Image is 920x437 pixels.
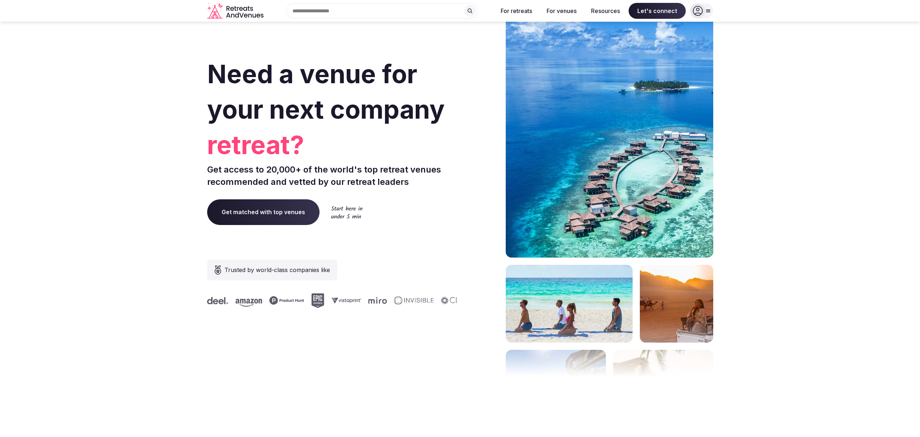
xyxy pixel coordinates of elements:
img: yoga on tropical beach [506,265,633,343]
span: Let's connect [629,3,686,19]
button: For venues [541,3,582,19]
svg: Retreats and Venues company logo [207,3,265,19]
svg: Epic Games company logo [311,293,324,308]
svg: Miro company logo [368,297,387,304]
button: Resources [585,3,626,19]
img: Start here in under 5 min [331,206,363,218]
button: For retreats [495,3,538,19]
a: Get matched with top venues [207,199,320,225]
span: retreat? [207,127,457,163]
svg: Deel company logo [207,297,228,304]
p: Get access to 20,000+ of the world's top retreat venues recommended and vetted by our retreat lea... [207,164,457,188]
img: woman sitting in back of truck with camels [640,265,713,343]
svg: Vistaprint company logo [331,297,361,304]
span: Trusted by world-class companies like [224,266,330,274]
svg: Invisible company logo [394,296,434,305]
a: Visit the homepage [207,3,265,19]
span: Need a venue for your next company [207,59,445,125]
